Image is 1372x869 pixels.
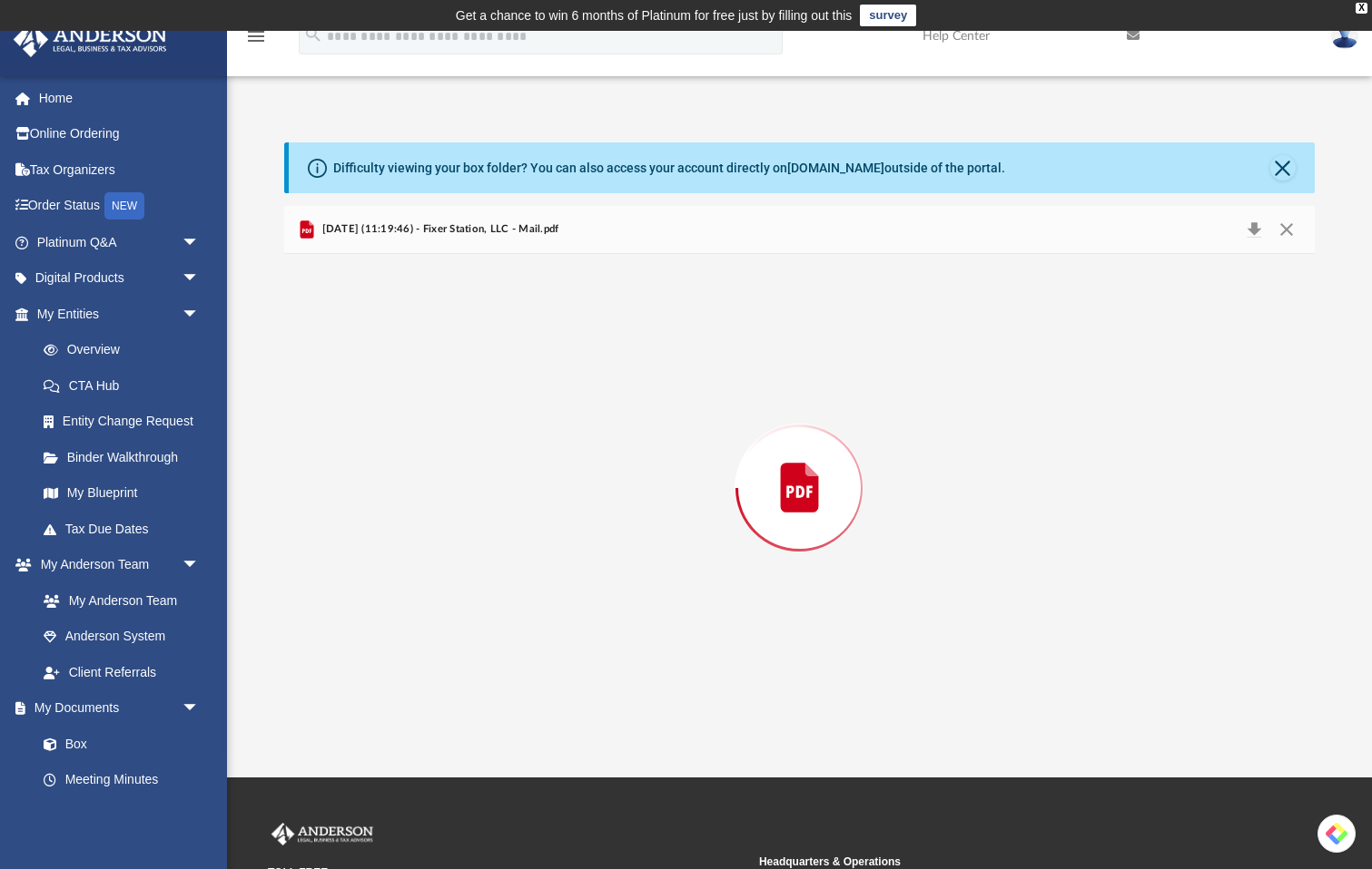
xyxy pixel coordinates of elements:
a: My Documentsarrow_drop_down [13,690,218,727]
a: Entity Change Request [25,404,227,440]
a: Digital Productsarrow_drop_down [13,260,227,297]
a: Home [13,80,227,116]
i: search [303,24,323,44]
span: arrow_drop_down [182,690,218,727]
a: My Blueprint [25,475,218,512]
a: menu [245,34,267,47]
a: Online Ordering [13,116,227,152]
button: Close [1270,155,1296,181]
div: Difficulty viewing your box folder? You can also access your account directly on outside of the p... [333,159,1005,178]
a: Overview [25,332,227,368]
a: Client Referrals [25,654,218,690]
img: Anderson Advisors Platinum Portal [8,22,173,57]
a: Order StatusNEW [13,188,227,225]
img: User Pic [1331,23,1358,49]
a: Anderson System [25,619,218,655]
a: My Anderson Team [25,582,209,619]
a: [DOMAIN_NAME] [787,161,884,175]
span: arrow_drop_down [182,296,218,333]
a: Forms Library [25,797,209,834]
span: [DATE] (11:19:46) - Fixer Station, LLC - Mail.pdf [318,221,558,238]
button: Download [1238,217,1270,242]
a: CTA Hub [25,367,227,404]
span: arrow_drop_down [182,260,218,298]
div: Preview [284,206,1315,722]
a: My Entitiesarrow_drop_down [13,296,227,332]
a: Tax Organizers [13,151,227,188]
a: Platinum Q&Aarrow_drop_down [13,224,227,260]
a: survey [860,5,916,26]
img: Anderson Advisors Platinum Portal [268,823,377,846]
span: arrow_drop_down [182,547,218,584]
a: Binder Walkthrough [25,439,227,475]
div: close [1356,3,1367,14]
a: Meeting Minutes [25,762,218,798]
span: arrow_drop_down [182,224,218,261]
div: Get a chance to win 6 months of Platinum for free just by filling out this [456,5,853,26]
div: NEW [104,192,144,220]
button: Close [1270,217,1303,242]
a: Box [25,726,209,762]
a: Tax Due Dates [25,511,227,547]
i: menu [245,25,267,47]
a: My Anderson Teamarrow_drop_down [13,547,218,583]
